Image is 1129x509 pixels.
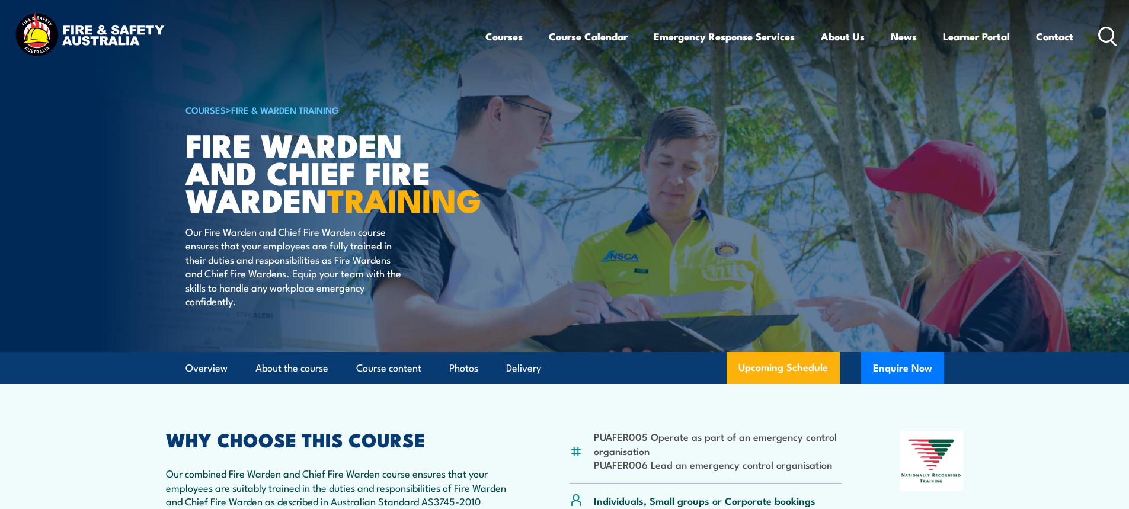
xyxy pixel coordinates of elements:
a: Emergency Response Services [654,21,795,52]
a: Overview [185,353,228,384]
h2: WHY CHOOSE THIS COURSE [166,431,512,447]
strong: TRAINING [327,174,481,223]
button: Enquire Now [861,352,944,384]
a: About the course [255,353,328,384]
h1: Fire Warden and Chief Fire Warden [185,130,478,213]
a: Fire & Warden Training [231,103,339,116]
a: Delivery [506,353,541,384]
a: News [891,21,917,52]
img: Nationally Recognised Training logo. [900,431,964,491]
p: Our Fire Warden and Chief Fire Warden course ensures that your employees are fully trained in the... [185,225,402,308]
p: Individuals, Small groups or Corporate bookings [594,494,815,507]
a: About Us [821,21,865,52]
a: Upcoming Schedule [727,352,840,384]
a: Contact [1036,21,1073,52]
a: Course content [356,353,421,384]
a: Courses [485,21,523,52]
a: Learner Portal [943,21,1010,52]
h6: > [185,103,478,117]
li: PUAFER005 Operate as part of an emergency control organisation [594,430,842,457]
li: PUAFER006 Lead an emergency control organisation [594,457,842,471]
a: Course Calendar [549,21,628,52]
a: COURSES [185,103,226,116]
a: Photos [449,353,478,384]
